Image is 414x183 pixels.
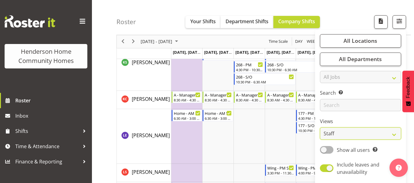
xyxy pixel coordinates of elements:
span: Day [294,38,303,46]
div: A - Manager [174,92,201,98]
span: Your Shifts [190,18,216,25]
img: help-xxl-2.png [396,165,402,171]
button: Timeline Day [294,38,304,46]
button: Feedback - Show survey [402,71,414,112]
span: Show all users [337,147,370,153]
a: [PERSON_NAME] [132,59,170,66]
div: Liezl Sanchez"s event - Wing - PM Support 2 Begin From Friday, September 26, 2025 at 4:00:00 PM G... [296,164,327,176]
div: 6:30 AM - 3:00 PM [205,116,232,121]
div: 10:30 PM - 6:30 AM [267,67,325,72]
div: Kirsty Crossley"s event - A - Manager Begin From Tuesday, September 23, 2025 at 8:30:00 AM GMT+12... [203,91,233,103]
td: Liezl Sanchez resource [117,164,171,182]
button: Download a PDF of the roster according to the set date range. [374,15,388,29]
div: 8:30 AM - 4:30 PM [174,97,201,102]
button: Filter Shifts [393,15,406,29]
span: [DATE], [DATE] [267,49,294,55]
div: A - Manager [298,92,325,98]
button: Timeline Week [306,38,318,46]
div: Katrina Shaw"s event - 268 - S/O Begin From Wednesday, September 24, 2025 at 10:30:00 PM GMT+12:0... [234,73,295,85]
span: [DATE], [DATE] [235,49,263,55]
img: Rosterit website logo [5,15,55,27]
div: 8:30 AM - 4:30 PM [205,97,232,102]
div: 268 - PM [236,61,263,68]
div: A - Manager [267,92,294,98]
div: 4:00 PM - 9:30 PM [298,170,325,175]
div: Kirsty Crossley"s event - A - Manager Begin From Monday, September 22, 2025 at 8:30:00 AM GMT+12:... [172,91,202,103]
span: [DATE], [DATE] [173,49,204,55]
h4: Roster [116,18,136,25]
td: Laura Ellis resource [117,109,171,164]
button: Your Shifts [185,16,221,28]
span: [DATE], [DATE] [298,49,325,55]
div: September 22 - 28, 2025 [139,35,182,48]
span: Time Scale [268,38,288,46]
div: 4:30 PM - 10:30 PM [236,67,263,72]
div: Laura Ellis"s event - 177 - PM Begin From Friday, September 26, 2025 at 4:30:00 PM GMT+12:00 Ends... [296,110,327,121]
div: Laura Ellis"s event - Home - AM Support 2 Begin From Monday, September 22, 2025 at 6:30:00 AM GMT... [172,110,202,121]
span: All Locations [344,37,377,45]
span: Finance & Reporting [15,157,80,166]
span: Department Shifts [226,18,268,25]
a: [PERSON_NAME] [132,132,170,139]
span: Week [306,38,318,46]
div: Laura Ellis"s event - 177 - S/O Begin From Friday, September 26, 2025 at 10:30:00 PM GMT+12:00 En... [296,122,358,134]
span: Include leaves and unavailability [337,161,379,175]
div: A - Manager [236,92,263,98]
div: 4:30 PM - 10:30 PM [298,116,325,121]
div: 10:30 PM - 6:30 AM [298,128,356,133]
div: Liezl Sanchez"s event - Wing - PM Support 1 Begin From Thursday, September 25, 2025 at 3:30:00 PM... [265,164,296,176]
button: Next [129,38,138,46]
div: 10:30 PM - 6:30 AM [236,79,294,84]
a: [PERSON_NAME] [132,95,170,103]
button: Previous [119,38,127,46]
label: Views [320,118,401,125]
button: All Locations [320,34,401,48]
div: Kirsty Crossley"s event - A - Manager Begin From Friday, September 26, 2025 at 8:30:00 AM GMT+12:... [296,91,327,103]
div: Henderson Home Community Homes [11,47,81,65]
button: Department Shifts [221,16,273,28]
div: 8:30 AM - 4:30 PM [236,97,263,102]
span: [DATE] - [DATE] [140,38,173,46]
div: 3:30 PM - 11:30 PM [267,170,294,175]
td: Kirsty Crossley resource [117,91,171,109]
button: Company Shifts [273,16,320,28]
span: All Departments [339,56,382,63]
div: Wing - PM Support 1 [267,165,294,171]
span: Shifts [15,126,80,136]
div: Wing - PM Support 2 [298,165,325,171]
div: next period [128,35,139,48]
span: Time & Attendance [15,142,80,151]
div: 177 - PM [298,110,325,116]
div: 177 - S/O [298,122,356,128]
td: Katrina Shaw resource [117,36,171,91]
div: 268 - S/O [236,74,294,80]
div: Katrina Shaw"s event - 268 - S/O Begin From Thursday, September 25, 2025 at 10:30:00 PM GMT+12:00... [265,61,327,73]
button: Time Scale [268,38,289,46]
button: All Departments [320,53,401,66]
span: Company Shifts [278,18,315,25]
div: Katrina Shaw"s event - 268 - PM Begin From Wednesday, September 24, 2025 at 4:30:00 PM GMT+12:00 ... [234,61,264,73]
button: September 2025 [140,38,181,46]
label: Search [320,90,401,97]
div: 6:30 AM - 3:00 PM [174,116,201,121]
div: Kirsty Crossley"s event - A - Manager Begin From Wednesday, September 24, 2025 at 8:30:00 AM GMT+... [234,91,264,103]
span: Roster [15,96,89,105]
span: Inbox [15,111,89,120]
div: Kirsty Crossley"s event - A - Manager Begin From Thursday, September 25, 2025 at 8:30:00 AM GMT+1... [265,91,296,103]
span: [DATE], [DATE] [204,49,232,55]
div: 8:30 AM - 4:30 PM [298,97,325,102]
span: Feedback [405,77,411,98]
a: [PERSON_NAME] [132,168,170,176]
div: 8:30 AM - 4:30 PM [267,97,294,102]
div: 268 - S/O [267,61,325,68]
div: Home - AM Support 2 [205,110,232,116]
div: A - Manager [205,92,232,98]
div: previous period [118,35,128,48]
input: Search [320,99,401,112]
div: Home - AM Support 2 [174,110,201,116]
div: Laura Ellis"s event - Home - AM Support 2 Begin From Tuesday, September 23, 2025 at 6:30:00 AM GM... [203,110,233,121]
